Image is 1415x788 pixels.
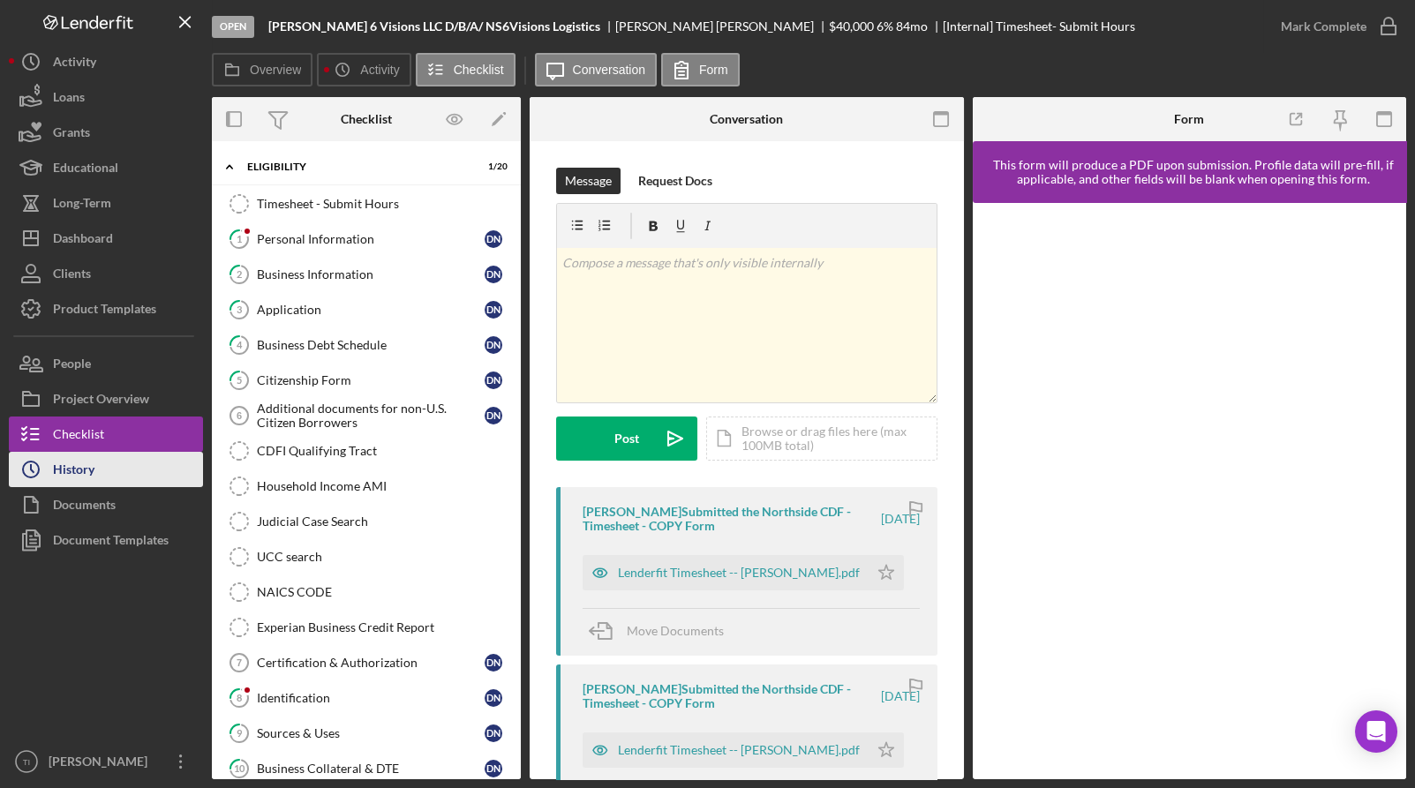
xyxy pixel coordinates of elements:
div: Conversation [710,112,783,126]
button: Request Docs [629,168,721,194]
div: NAICS CODE [257,585,511,599]
a: CDFI Qualifying Tract [221,433,512,469]
iframe: Lenderfit form [990,221,1391,762]
button: Overview [212,53,312,86]
div: Household Income AMI [257,479,511,493]
div: D N [485,689,502,707]
button: Document Templates [9,522,203,558]
div: Checklist [341,112,392,126]
time: 2025-09-24 11:50 [881,689,920,703]
div: Experian Business Credit Report [257,620,511,634]
div: Personal Information [257,232,485,246]
a: Household Income AMI [221,469,512,504]
text: TI [23,757,31,767]
a: Timesheet - Submit Hours [221,186,512,221]
label: Form [699,63,728,77]
a: 8IdentificationDN [221,680,512,716]
a: 9Sources & UsesDN [221,716,512,751]
div: [PERSON_NAME] [PERSON_NAME] [615,19,829,34]
div: Open Intercom Messenger [1355,710,1397,753]
tspan: 1 [237,233,242,244]
button: Conversation [535,53,658,86]
label: Overview [250,63,301,77]
div: Sources & Uses [257,726,485,740]
a: NAICS CODE [221,574,512,610]
div: Document Templates [53,522,169,562]
button: Activity [317,53,410,86]
div: Identification [257,691,485,705]
label: Checklist [454,63,504,77]
div: [PERSON_NAME] [44,744,159,784]
div: Message [565,168,612,194]
button: TI[PERSON_NAME] [9,744,203,779]
a: 10Business Collateral & DTEDN [221,751,512,786]
a: 1Personal InformationDN [221,221,512,257]
button: Form [661,53,740,86]
a: 7Certification & AuthorizationDN [221,645,512,680]
tspan: 3 [237,304,242,315]
button: Move Documents [583,609,741,653]
button: Checklist [416,53,516,86]
div: [PERSON_NAME] Submitted the Northside CDF - Timesheet - COPY Form [583,682,878,710]
div: Mark Complete [1281,9,1366,44]
div: [Internal] Timesheet- Submit Hours [943,19,1135,34]
tspan: 7 [237,657,242,668]
button: Message [556,168,621,194]
div: D N [485,407,502,424]
div: Business Information [257,267,485,281]
a: 2Business InformationDN [221,257,512,292]
div: D N [485,724,502,742]
b: [PERSON_NAME] 6 Visions LLC D/B/A/ NS6Visions Logistics [268,19,600,34]
div: Judicial Case Search [257,514,511,529]
button: Lenderfit Timesheet -- [PERSON_NAME].pdf [583,732,904,768]
a: 3ApplicationDN [221,292,512,327]
button: Mark Complete [1263,9,1406,44]
label: Activity [360,63,399,77]
button: Post [556,417,697,461]
div: D N [485,760,502,777]
div: Timesheet - Submit Hours [257,197,511,211]
a: Experian Business Credit Report [221,610,512,645]
div: D N [485,336,502,354]
tspan: 5 [237,374,242,386]
div: This form will produce a PDF upon submission. Profile data will pre-fill, if applicable, and othe... [982,158,1407,186]
a: 5Citizenship FormDN [221,363,512,398]
div: UCC search [257,550,511,564]
div: [PERSON_NAME] Submitted the Northside CDF - Timesheet - COPY Form [583,505,878,533]
div: Application [257,303,485,317]
div: Eligibility [247,161,463,172]
div: D N [485,371,502,389]
tspan: 8 [237,692,242,703]
div: Lenderfit Timesheet -- [PERSON_NAME].pdf [618,566,860,580]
